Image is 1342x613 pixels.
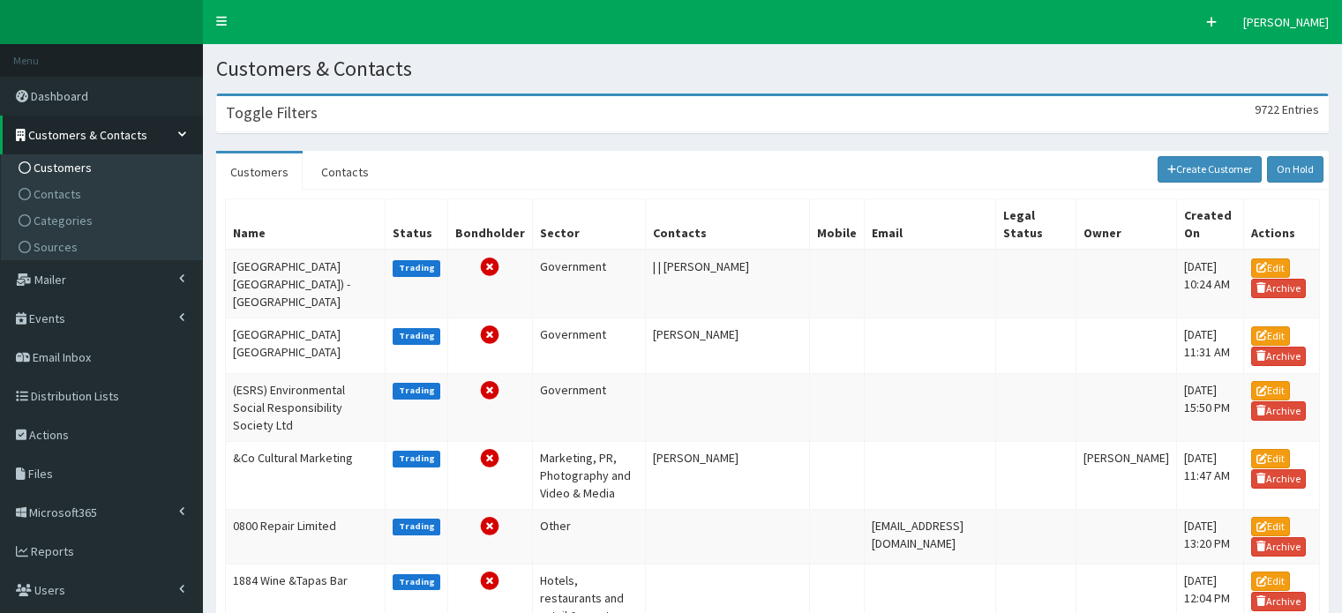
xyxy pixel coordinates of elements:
a: Contacts [307,153,383,191]
th: Legal Status [996,199,1076,250]
th: Name [226,199,386,250]
span: Categories [34,213,93,228]
td: [PERSON_NAME] [645,318,809,373]
td: [DATE] 11:47 AM [1176,441,1244,509]
span: Contacts [34,186,81,202]
label: Trading [393,574,440,590]
a: Edit [1251,326,1290,346]
label: Trading [393,519,440,535]
span: Sources [34,239,78,255]
span: 9722 [1255,101,1279,117]
a: Archive [1251,347,1306,366]
td: &Co Cultural Marketing [226,441,386,509]
th: Bondholder [447,199,532,250]
td: [DATE] 10:24 AM [1176,250,1244,318]
a: Contacts [5,181,202,207]
a: Archive [1251,537,1306,557]
td: [GEOGRAPHIC_DATA] [GEOGRAPHIC_DATA]) - [GEOGRAPHIC_DATA] [226,250,386,318]
th: Status [386,199,448,250]
span: Reports [31,543,74,559]
th: Created On [1176,199,1244,250]
th: Owner [1076,199,1176,250]
a: Customers [216,153,303,191]
td: Government [532,373,645,441]
span: Customers & Contacts [28,127,147,143]
span: Dashboard [31,88,88,104]
span: Files [28,466,53,482]
h1: Customers & Contacts [216,57,1329,80]
a: Customers [5,154,202,181]
td: [PERSON_NAME] [1076,441,1176,509]
td: [DATE] 15:50 PM [1176,373,1244,441]
span: Mailer [34,272,66,288]
a: Archive [1251,279,1306,298]
label: Trading [393,383,440,399]
label: Trading [393,328,440,344]
a: On Hold [1267,156,1323,183]
span: Email Inbox [33,349,91,365]
span: [PERSON_NAME] [1243,14,1329,30]
span: Entries [1282,101,1319,117]
a: Sources [5,234,202,260]
a: Archive [1251,469,1306,489]
td: [EMAIL_ADDRESS][DOMAIN_NAME] [864,509,996,564]
th: Contacts [645,199,809,250]
a: Edit [1251,381,1290,400]
span: Users [34,582,65,598]
th: Actions [1244,199,1320,250]
a: Archive [1251,401,1306,421]
span: Customers [34,160,92,176]
td: [DATE] 13:20 PM [1176,509,1244,564]
span: Events [29,310,65,326]
a: Edit [1251,572,1290,591]
th: Sector [532,199,645,250]
a: Edit [1251,517,1290,536]
a: Categories [5,207,202,234]
a: Archive [1251,592,1306,611]
label: Trading [393,260,440,276]
span: Actions [29,427,69,443]
span: Microsoft365 [29,505,97,520]
td: Government [532,250,645,318]
td: [DATE] 11:31 AM [1176,318,1244,373]
td: Government [532,318,645,373]
a: Edit [1251,258,1290,278]
td: Marketing, PR, Photography and Video & Media [532,441,645,509]
a: Create Customer [1158,156,1263,183]
td: 0800 Repair Limited [226,509,386,564]
h3: Toggle Filters [226,105,318,121]
td: Other [532,509,645,564]
td: (ESRS) Environmental Social Responsibility Society Ltd [226,373,386,441]
th: Mobile [809,199,864,250]
th: Email [864,199,996,250]
a: Edit [1251,449,1290,468]
td: [PERSON_NAME] [645,441,809,509]
td: | | [PERSON_NAME] [645,250,809,318]
td: [GEOGRAPHIC_DATA] [GEOGRAPHIC_DATA] [226,318,386,373]
span: Distribution Lists [31,388,119,404]
label: Trading [393,451,440,467]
